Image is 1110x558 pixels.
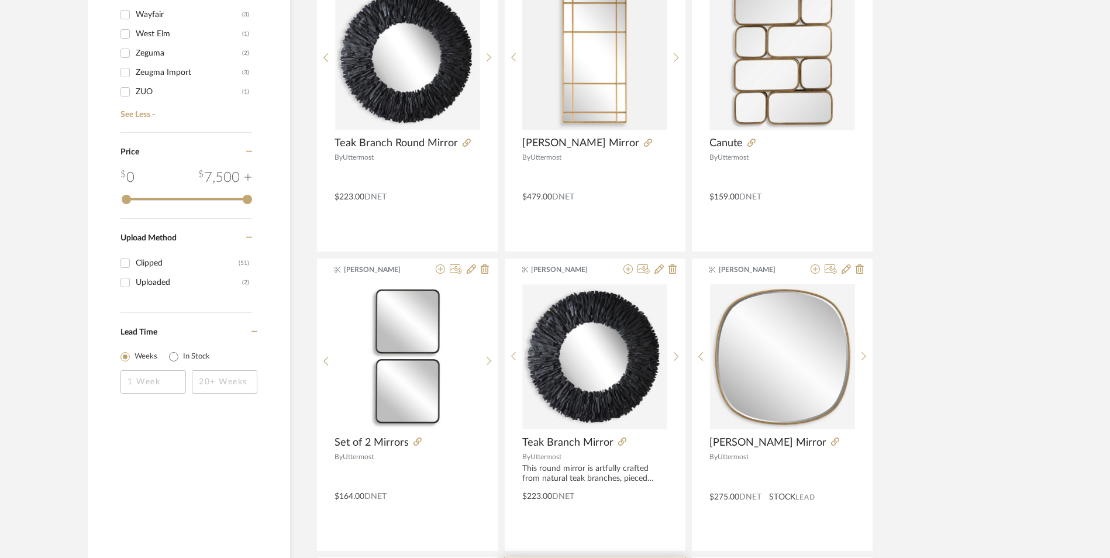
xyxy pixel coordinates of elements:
div: (3) [242,63,249,82]
span: $479.00 [522,193,552,201]
span: DNET [552,492,574,501]
span: [PERSON_NAME] [531,264,605,275]
span: By [335,154,343,161]
span: By [522,453,530,460]
span: $159.00 [709,193,739,201]
input: 1 Week [120,370,186,394]
div: Uploaded [136,273,242,292]
label: In Stock [183,351,210,363]
span: [PERSON_NAME] [344,264,418,275]
span: [PERSON_NAME] Mirror [522,137,639,150]
div: ZUO [136,82,242,101]
span: Price [120,148,139,156]
span: $223.00 [335,193,364,201]
div: 0 [335,284,480,430]
span: [PERSON_NAME] [719,264,792,275]
span: DNET [739,193,761,201]
img: Set of 2 Mirrors [335,284,480,429]
span: $275.00 [709,493,739,501]
div: (3) [242,5,249,24]
div: (1) [242,25,249,43]
span: DNET [364,492,387,501]
span: By [335,453,343,460]
span: STOCK [769,491,795,504]
span: By [709,453,718,460]
span: Uttermost [343,154,374,161]
span: Uttermost [530,453,561,460]
span: Set of 2 Mirrors [335,436,409,449]
span: Uttermost [718,154,749,161]
div: West Elm [136,25,242,43]
span: $223.00 [522,492,552,501]
div: This round mirror is artfully crafted from natural teak branches, pieced together to create a bea... [522,464,668,484]
span: Lead Time [120,328,157,336]
div: (2) [242,273,249,292]
span: Teak Branch Round Mirror [335,137,458,150]
a: See Less - [118,101,252,120]
div: Zeugma Import [136,63,242,82]
label: Weeks [135,351,157,363]
input: 20+ Weeks [192,370,257,394]
span: $164.00 [335,492,364,501]
span: By [522,154,530,161]
span: DNET [364,193,387,201]
span: Upload Method [120,234,177,242]
img: Webster Mirror [710,284,855,429]
span: DNET [739,493,761,501]
div: (1) [242,82,249,101]
span: DNET [552,193,574,201]
div: Clipped [136,254,239,273]
span: [PERSON_NAME] Mirror [709,436,826,449]
div: Wayfair [136,5,242,24]
span: Canute [709,137,743,150]
img: Teak Branch Mirror [522,284,667,429]
span: Uttermost [530,154,561,161]
span: Lead [795,493,815,501]
div: 0 [120,167,135,188]
span: Teak Branch Mirror [522,436,613,449]
span: By [709,154,718,161]
div: (2) [242,44,249,63]
span: Uttermost [343,453,374,460]
div: Zeguma [136,44,242,63]
span: Uttermost [718,453,749,460]
div: 7,500 + [198,167,252,188]
div: (51) [239,254,249,273]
